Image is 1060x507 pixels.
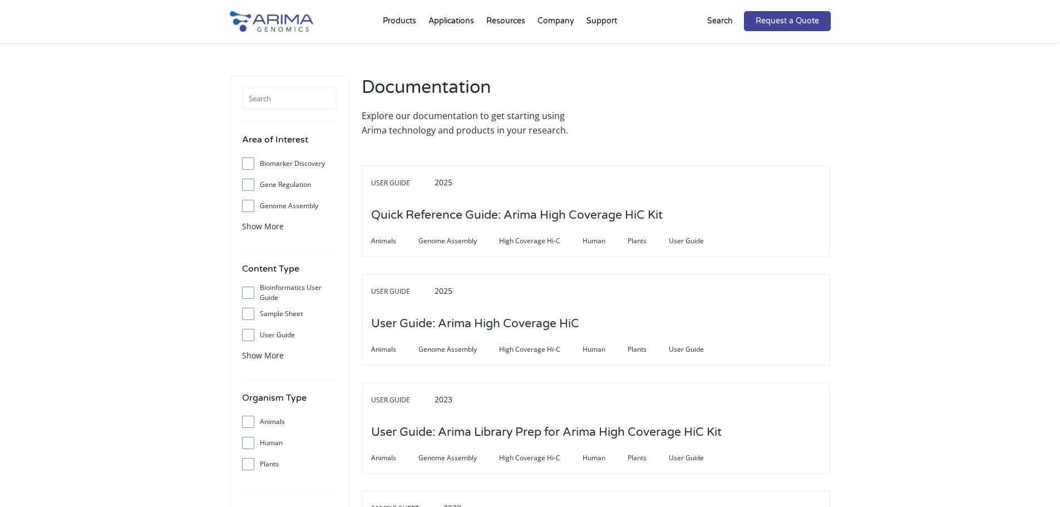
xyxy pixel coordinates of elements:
[371,318,579,330] a: User Guide: Arima High Coverage HiC
[371,451,418,465] span: Animals
[499,234,583,248] span: High Coverage Hi-C
[628,343,669,356] span: Plants
[744,11,831,31] a: Request a Quote
[242,456,338,472] label: Plants
[371,307,579,341] h3: User Guide: Arima High Coverage HiC
[242,414,338,430] label: Animals
[242,176,338,193] label: Gene Regulation
[362,109,590,137] p: Explore our documentation to get starting using Arima technology and products in your research.
[669,343,726,356] span: User Guide
[435,394,452,405] span: 2023
[499,451,583,465] span: High Coverage Hi-C
[371,426,722,439] a: User Guide: Arima Library Prep for Arima High Coverage HiC Kit
[435,177,452,188] span: 2025
[583,451,628,465] span: Human
[418,451,499,465] span: Genome Assembly
[242,284,338,301] label: Bioinformatics User Guide
[371,415,722,450] h3: User Guide: Arima Library Prep for Arima High Coverage HiC Kit
[242,155,338,172] label: Biomarker Discovery
[371,209,663,221] a: Quick Reference Guide: Arima High Coverage HiC Kit
[499,343,583,356] span: High Coverage Hi-C
[371,393,432,407] span: User Guide
[371,198,663,233] h3: Quick Reference Guide: Arima High Coverage HiC Kit
[371,176,432,190] span: User Guide
[628,234,669,248] span: Plants
[418,234,499,248] span: Genome Assembly
[669,451,726,465] span: User Guide
[242,221,284,232] span: Show More
[435,286,452,296] span: 2025
[242,350,284,361] span: Show More
[583,343,628,356] span: Human
[242,198,338,214] label: Genome Assembly
[583,234,628,248] span: Human
[242,87,338,110] input: Search
[242,391,338,414] h4: Organism Type
[707,14,733,28] p: Search
[230,11,313,32] img: Arima-Genomics-logo
[628,451,669,465] span: Plants
[418,343,499,356] span: Genome Assembly
[362,75,590,109] h2: Documentation
[669,234,726,248] span: User Guide
[242,435,338,451] label: Human
[371,343,418,356] span: Animals
[371,234,418,248] span: Animals
[242,327,338,343] label: User Guide
[242,262,338,284] h4: Content Type
[242,132,338,155] h4: Area of Interest
[242,306,338,322] label: Sample Sheet
[371,285,432,298] span: User Guide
